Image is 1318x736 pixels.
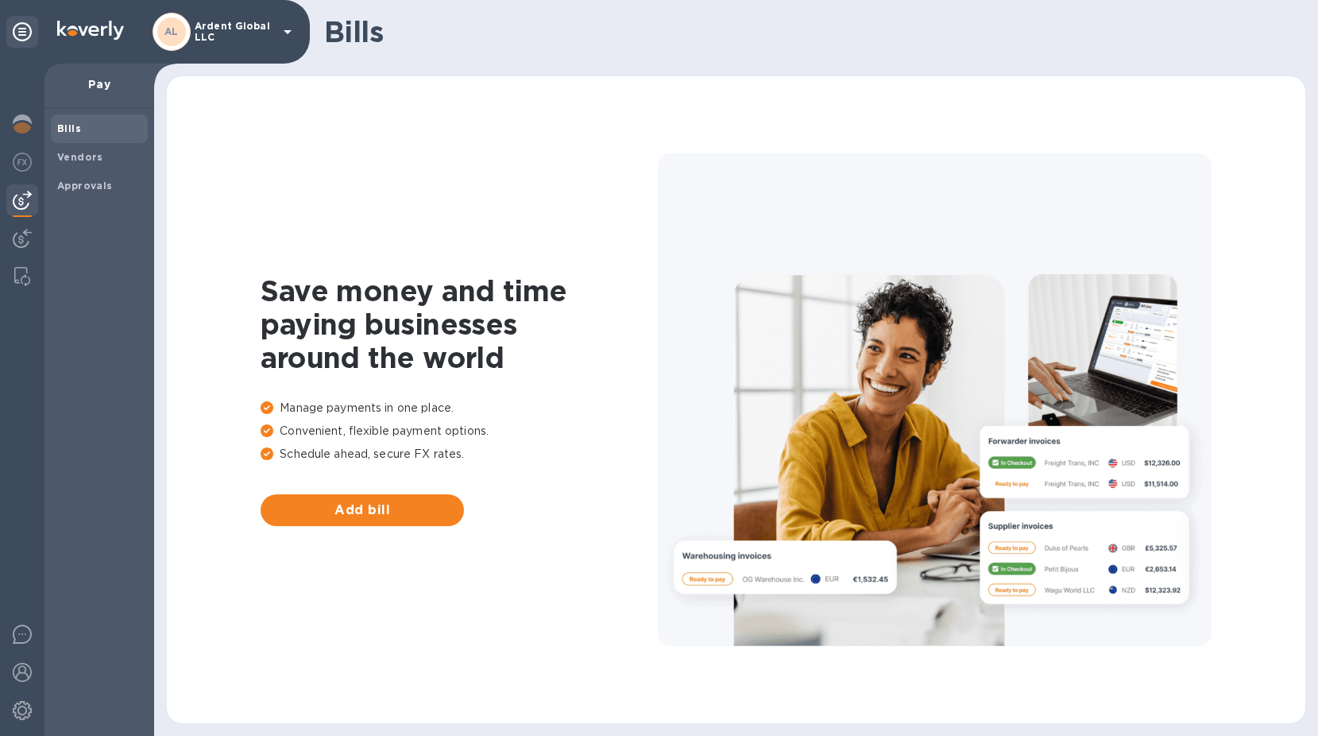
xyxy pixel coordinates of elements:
[261,274,658,374] h1: Save money and time paying businesses around the world
[6,16,38,48] div: Unpin categories
[13,153,32,172] img: Foreign exchange
[57,122,81,134] b: Bills
[195,21,274,43] p: Ardent Global LLC
[261,423,658,440] p: Convenient, flexible payment options.
[261,400,658,416] p: Manage payments in one place.
[324,15,1293,48] h1: Bills
[57,180,113,192] b: Approvals
[57,21,124,40] img: Logo
[261,494,464,526] button: Add bill
[261,446,658,463] p: Schedule ahead, secure FX rates.
[57,76,141,92] p: Pay
[164,25,179,37] b: AL
[273,501,451,520] span: Add bill
[57,151,103,163] b: Vendors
